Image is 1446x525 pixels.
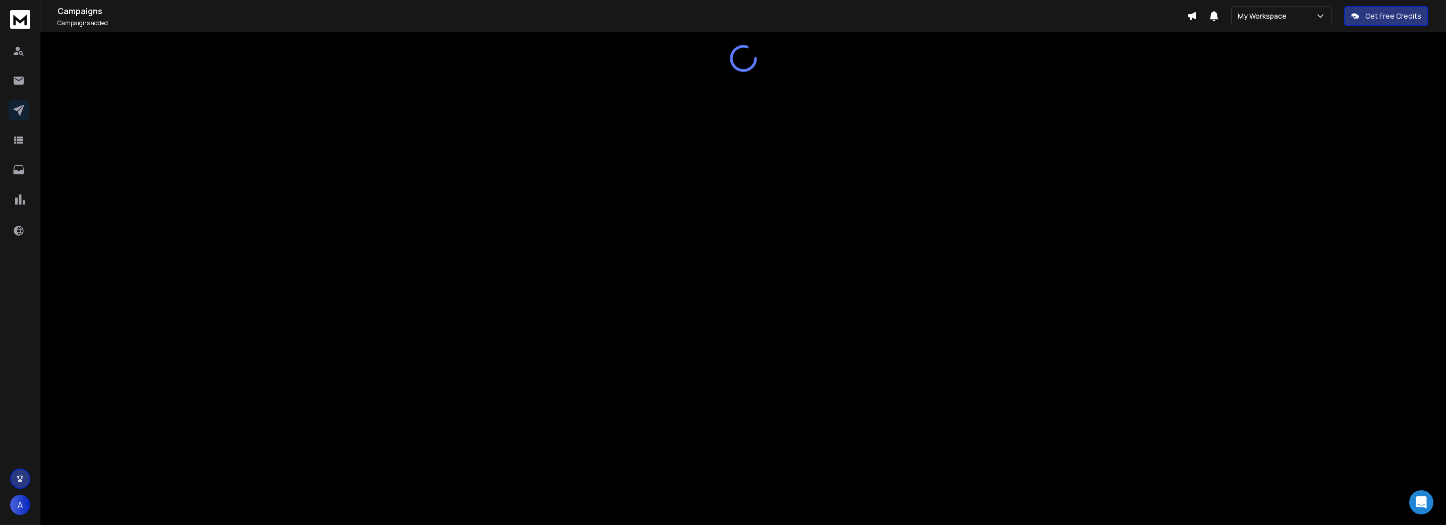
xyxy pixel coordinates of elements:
[10,495,30,515] button: A
[10,10,30,29] img: logo
[1344,6,1428,26] button: Get Free Credits
[1365,11,1421,21] p: Get Free Credits
[1238,11,1291,21] p: My Workspace
[57,5,1187,17] h1: Campaigns
[1409,490,1433,514] div: Open Intercom Messenger
[57,19,1187,27] p: Campaigns added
